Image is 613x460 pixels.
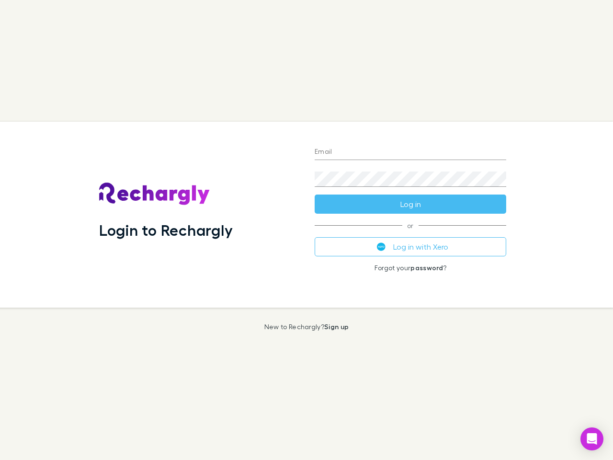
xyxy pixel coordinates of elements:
p: Forgot your ? [315,264,506,272]
div: Open Intercom Messenger [580,427,603,450]
button: Log in with Xero [315,237,506,256]
span: or [315,225,506,226]
p: New to Rechargly? [264,323,349,331]
img: Xero's logo [377,242,386,251]
button: Log in [315,195,506,214]
a: password [410,264,443,272]
a: Sign up [324,322,349,331]
h1: Login to Rechargly [99,221,233,239]
img: Rechargly's Logo [99,183,210,206]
